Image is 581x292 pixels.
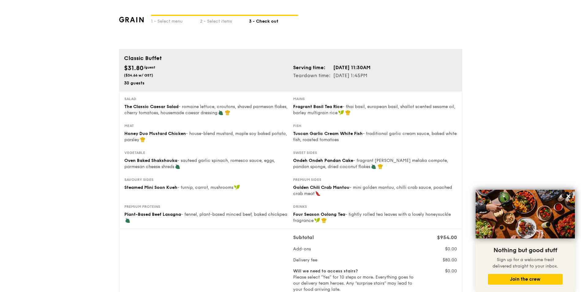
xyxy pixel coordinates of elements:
[181,212,287,217] span: - fennel, plant-based minced beef, baked chickpea
[321,218,327,223] img: icon-chef-hat.a58ddaea.svg
[293,64,333,72] td: Serving time:
[124,80,288,86] div: 30 guests
[177,185,233,190] span: - turnip, carrot, mushrooms
[293,204,457,209] div: Drinks
[293,131,363,136] span: Tuscan Garlic Cream White Fish
[218,110,224,115] img: icon-vegetarian.fe4039eb.svg
[151,16,200,24] div: 1 - Select menu
[124,212,181,217] span: Plant-Based Beef Lasagna
[293,185,452,196] span: - mini golden mantou, chilli crab sauce, poached crab meat
[234,185,240,190] img: icon-vegan.f8ff3823.svg
[249,16,298,24] div: 3 - Check out
[333,72,371,80] td: [DATE] 1:45PM
[225,110,230,115] img: icon-chef-hat.a58ddaea.svg
[293,96,457,101] div: Mains
[492,257,558,269] span: Sign up for a welcome treat delivered straight to your inbox.
[293,185,349,190] span: Golden Chili Crab Mantou
[293,150,457,155] div: Sweet sides
[124,65,144,72] span: $31.80
[293,123,457,128] div: Fish
[488,274,563,285] button: Join the crew
[345,110,351,115] img: icon-chef-hat.a58ddaea.svg
[293,104,455,115] span: - thai basil, european basil, shallot scented sesame oil, barley multigrain rice
[124,131,186,136] span: Honey Duo Mustard Chicken
[124,177,288,182] div: Savoury sides
[293,158,448,169] span: - fragrant [PERSON_NAME] melaka compote, pandan sponge, dried coconut flakes
[124,104,288,115] span: - romaine lettuce, croutons, shaved parmesan flakes, cherry tomatoes, housemade caesar dressing
[293,104,342,109] span: Fragrant Basil Tea Rice
[119,17,144,22] img: grain-logotype.1cdc1e11.png
[293,158,353,163] span: Ondeh Ondeh Pandan Cake
[293,212,451,223] span: - tightly rolled tea leaves with a lovely honeysuckle fragrance
[293,72,333,80] td: Teardown time:
[124,158,275,169] span: - sauteed garlic spinach, romesco sauce, eggs, parmesan cheese shreds
[293,268,358,274] b: Will we need to access stairs?
[293,177,457,182] div: Premium sides
[124,185,177,190] span: Steamed Mini Soon Kueh
[125,218,130,223] img: icon-vegetarian.fe4039eb.svg
[315,191,321,196] img: icon-spicy.37a8142b.svg
[293,257,317,263] span: Delivery fee
[493,247,557,254] span: Nothing but good stuff
[124,150,288,155] div: Vegetable
[476,190,575,238] img: DSC07876-Edit02-Large.jpeg
[371,164,376,169] img: icon-vegetarian.fe4039eb.svg
[564,191,573,201] button: Close
[124,123,288,128] div: Meat
[124,54,457,62] div: Classic Buffet
[314,218,320,223] img: icon-vegan.f8ff3823.svg
[445,246,457,252] span: $0.00
[437,234,457,240] span: $954.00
[333,64,371,72] td: [DATE] 11:30AM
[140,137,145,142] img: icon-chef-hat.a58ddaea.svg
[293,246,311,252] span: Add-ons
[124,204,288,209] div: Premium proteins
[293,212,345,217] span: Four Season Oolong Tea
[200,16,249,24] div: 2 - Select items
[378,164,383,169] img: icon-chef-hat.a58ddaea.svg
[175,164,180,169] img: icon-vegetarian.fe4039eb.svg
[124,131,287,142] span: - house-blend mustard, maple soy baked potato, parsley
[124,104,179,109] span: The Classic Caesar Salad
[144,65,155,69] span: /guest
[293,234,314,240] span: Subtotal
[443,257,457,263] span: $80.00
[338,110,344,115] img: icon-vegan.f8ff3823.svg
[124,96,288,101] div: Salad
[293,131,457,142] span: - traditional garlic cream sauce, baked white fish, roasted tomatoes
[124,158,177,163] span: Oven Baked Shakshouka
[124,73,153,77] span: ($34.66 w/ GST)
[445,268,457,274] span: $0.00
